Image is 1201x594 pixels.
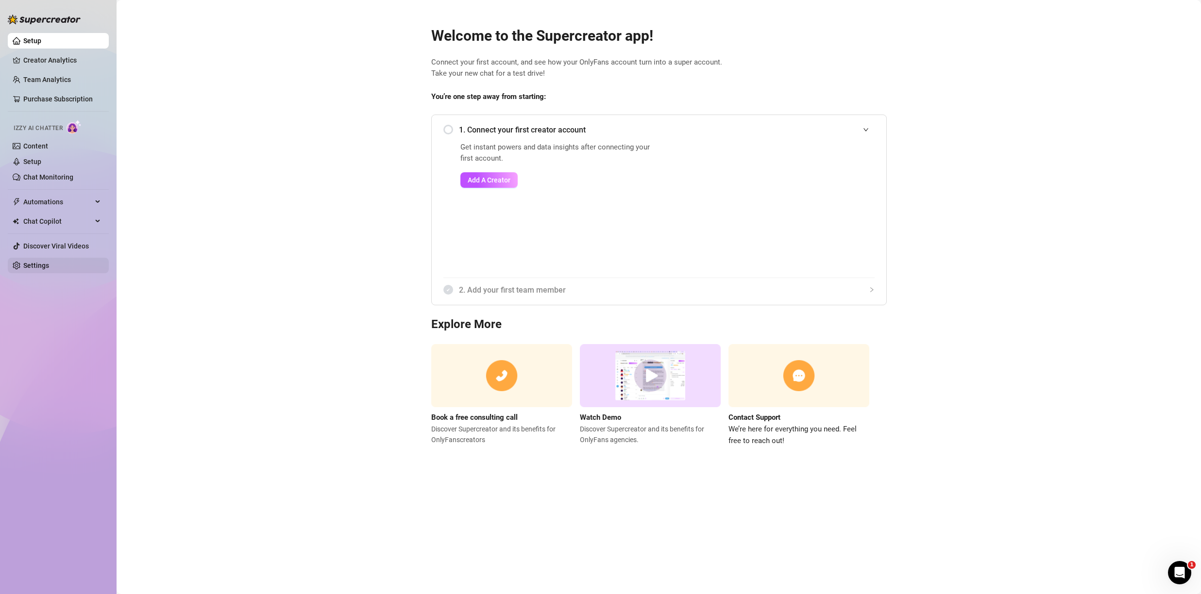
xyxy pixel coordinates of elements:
[580,344,721,446] a: Watch DemoDiscover Supercreator and its benefits for OnlyFans agencies.
[431,344,572,446] a: Book a free consulting callDiscover Supercreator and its benefits for OnlyFanscreators
[14,124,63,133] span: Izzy AI Chatter
[443,278,875,302] div: 2. Add your first team member
[1188,561,1196,569] span: 1
[23,214,92,229] span: Chat Copilot
[459,284,875,296] span: 2. Add your first team member
[13,198,20,206] span: thunderbolt
[1168,561,1191,584] iframe: Intercom live chat
[863,127,869,132] span: expanded
[580,413,621,422] strong: Watch Demo
[23,262,49,269] a: Settings
[869,287,875,293] span: collapsed
[443,118,875,142] div: 1. Connect your first creator account
[23,95,93,103] a: Purchase Subscription
[728,413,780,422] strong: Contact Support
[67,120,82,134] img: AI Chatter
[431,344,572,408] img: consulting call
[23,76,71,83] a: Team Analytics
[431,27,887,45] h2: Welcome to the Supercreator app!
[460,142,656,165] span: Get instant powers and data insights after connecting your first account.
[431,92,546,101] strong: You’re one step away from starting:
[431,317,887,332] h3: Explore More
[431,424,572,445] span: Discover Supercreator and its benefits for OnlyFans creators
[580,344,721,408] img: supercreator demo
[23,37,41,45] a: Setup
[468,176,510,184] span: Add A Creator
[8,15,81,24] img: logo-BBDzfeDw.svg
[23,173,73,181] a: Chat Monitoring
[728,344,869,408] img: contact support
[23,142,48,150] a: Content
[23,194,92,210] span: Automations
[580,424,721,445] span: Discover Supercreator and its benefits for OnlyFans agencies.
[13,218,19,225] img: Chat Copilot
[460,172,518,188] button: Add A Creator
[680,142,875,266] iframe: Add Creators
[23,52,101,68] a: Creator Analytics
[431,413,518,422] strong: Book a free consulting call
[459,124,875,136] span: 1. Connect your first creator account
[23,158,41,165] a: Setup
[460,172,656,188] a: Add A Creator
[431,57,887,80] span: Connect your first account, and see how your OnlyFans account turn into a super account. Take you...
[23,242,89,250] a: Discover Viral Videos
[728,424,869,446] span: We’re here for everything you need. Feel free to reach out!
